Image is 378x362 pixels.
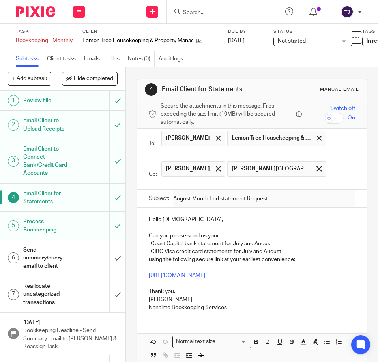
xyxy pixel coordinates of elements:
[232,165,311,173] span: [PERSON_NAME][GEOGRAPHIC_DATA]
[228,28,264,35] label: Due by
[149,216,355,224] p: Hello [DEMOGRAPHIC_DATA],
[23,317,118,327] h1: [DATE]
[23,216,75,236] h1: Process Bookkeeping
[16,6,55,17] img: Pixie
[149,140,157,147] label: To:
[23,327,118,351] p: Bookkeeping Deadline - Send Summary Email to [PERSON_NAME] & Reassign Task
[149,256,355,263] p: using the following secure link at your earliest convenience:
[278,38,306,44] span: Not started
[218,338,247,346] input: Search for option
[149,304,355,312] p: Nanaimo Bookkeeping Services
[23,188,75,208] h1: Email Client for Statements
[82,37,193,45] p: Lemon Tree Housekeeping & Property Management
[8,72,51,85] button: + Add subtask
[149,240,355,248] p: -Coast Capital bank statement for July and August
[149,248,355,256] p: -CIBC Visa credit card statements for July and August
[166,165,210,173] span: [PERSON_NAME]
[82,28,220,35] label: Client
[23,280,75,308] h1: Reallocate uncategorized transactions
[8,192,19,203] div: 4
[8,289,19,300] div: 7
[145,83,157,96] div: 4
[149,194,169,202] label: Subject:
[341,6,354,18] img: svg%3E
[8,119,19,131] div: 2
[16,28,73,35] label: Task
[8,220,19,231] div: 5
[23,143,75,179] h1: Email Client to Connect Bank/Credit Card Accounts
[23,95,75,106] h1: Review File
[47,51,80,67] a: Client tasks
[149,287,355,295] p: Thank you,
[174,338,217,346] span: Normal text size
[74,76,113,82] span: Hide completed
[348,114,355,122] span: On
[62,72,118,85] button: Hide completed
[228,38,245,43] span: [DATE]
[23,244,75,272] h1: Send summary/query email to client
[232,134,311,142] span: Lemon Tree Housekeeping & Property Management
[172,336,251,348] div: Search for option
[182,9,253,17] input: Search
[161,102,294,126] span: Secure the attachments in this message. Files exceeding the size limit (10MB) will be secured aut...
[162,85,269,93] h1: Email Client for Statements
[128,51,155,67] a: Notes (0)
[149,232,355,240] p: Can you please send us your
[159,51,187,67] a: Audit logs
[273,28,352,35] label: Status
[8,252,19,263] div: 6
[330,104,355,112] span: Switch off
[16,51,43,67] a: Subtasks
[149,170,157,178] label: Cc:
[108,51,124,67] a: Files
[320,86,359,93] div: Manual email
[8,95,19,106] div: 1
[149,296,355,304] p: [PERSON_NAME]
[166,134,210,142] span: [PERSON_NAME]
[149,273,205,278] a: [URL][DOMAIN_NAME]
[23,115,75,135] h1: Email Client to Upload Receipts
[84,51,104,67] a: Emails
[16,37,73,45] div: Bookkeeping - Monthly
[8,156,19,167] div: 3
